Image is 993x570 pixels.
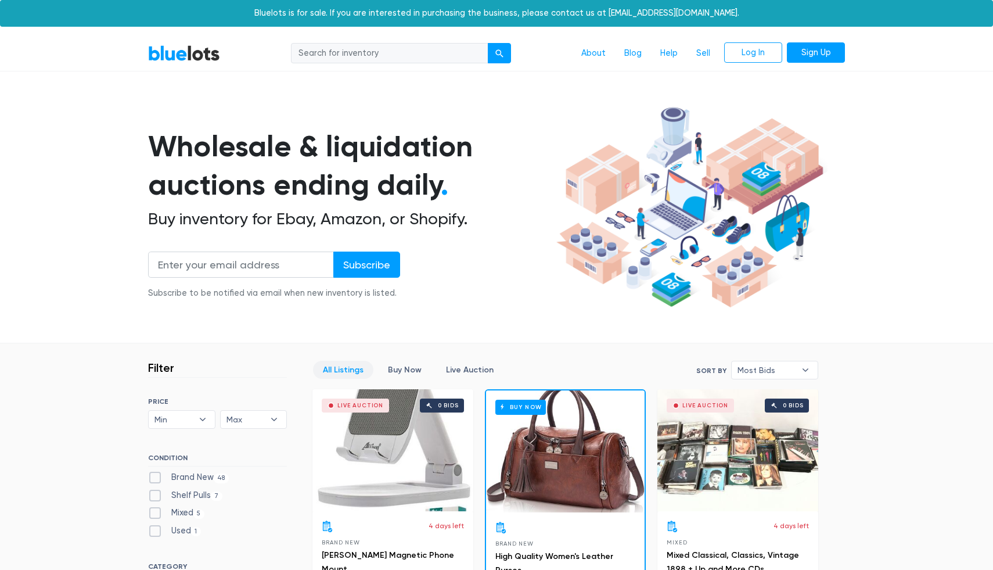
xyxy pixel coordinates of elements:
[773,521,809,531] p: 4 days left
[262,411,286,428] b: ▾
[441,167,448,202] span: .
[787,42,845,63] a: Sign Up
[191,527,201,536] span: 1
[378,361,431,379] a: Buy Now
[696,365,726,376] label: Sort By
[313,361,373,379] a: All Listings
[724,42,782,63] a: Log In
[486,390,645,512] a: Buy Now
[651,42,687,64] a: Help
[436,361,503,379] a: Live Auction
[148,361,174,375] h3: Filter
[322,539,359,546] span: Brand New
[148,209,552,229] h2: Buy inventory for Ebay, Amazon, or Shopify.
[495,400,546,414] h6: Buy Now
[333,252,400,278] input: Subscribe
[783,403,804,408] div: 0 bids
[657,389,818,511] a: Live Auction 0 bids
[211,492,222,501] span: 7
[148,454,287,467] h6: CONDITION
[291,43,488,64] input: Search for inventory
[615,42,651,64] a: Blog
[552,102,827,313] img: hero-ee84e7d0318cb26816c560f6b4441b76977f77a177738b4e94f68c95b2b83dbb.png
[312,389,473,511] a: Live Auction 0 bids
[226,411,265,428] span: Max
[148,252,334,278] input: Enter your email address
[148,525,201,537] label: Used
[429,521,464,531] p: 4 days left
[190,411,215,428] b: ▾
[667,539,687,546] span: Mixed
[495,540,533,547] span: Brand New
[148,507,204,519] label: Mixed
[737,361,796,379] span: Most Bids
[154,411,193,428] span: Min
[193,510,204,519] span: 5
[148,45,220,62] a: BlueLots
[148,127,552,205] h1: Wholesale & liquidation auctions ending daily
[337,403,383,408] div: Live Auction
[148,287,400,300] div: Subscribe to be notified via email when new inventory is listed.
[148,471,229,484] label: Brand New
[793,361,818,379] b: ▾
[572,42,615,64] a: About
[682,403,728,408] div: Live Auction
[687,42,719,64] a: Sell
[148,489,222,502] label: Shelf Pulls
[438,403,459,408] div: 0 bids
[214,474,229,483] span: 48
[148,397,287,406] h6: PRICE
